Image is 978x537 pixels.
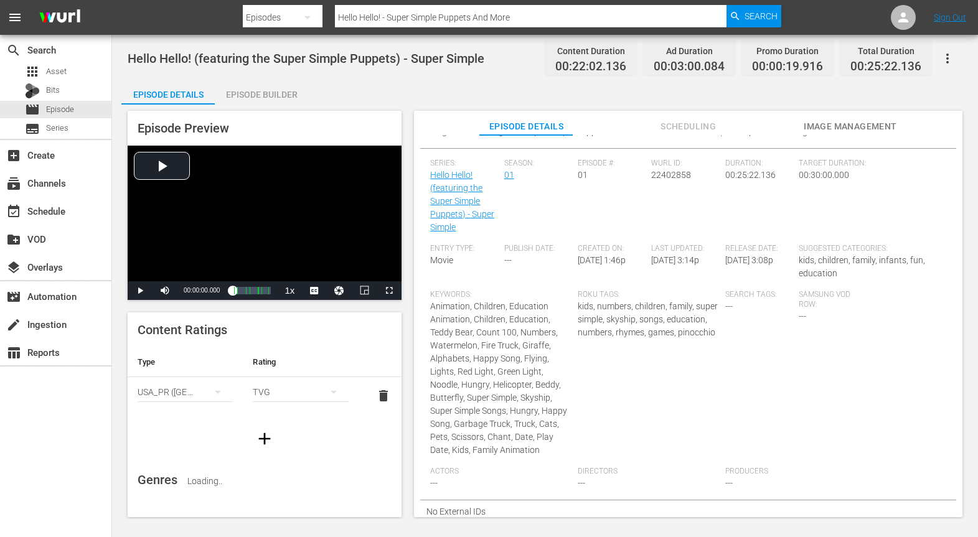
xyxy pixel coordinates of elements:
[6,176,21,191] span: Channels
[799,290,866,310] span: Samsung VOD Row:
[934,12,966,22] a: Sign Out
[46,103,74,116] span: Episode
[138,322,227,337] span: Content Ratings
[555,60,626,74] span: 00:22:02.136
[642,119,735,134] span: Scheduling
[46,84,60,96] span: Bits
[799,255,925,278] span: kids, children, family, infants, fun, education
[6,204,21,219] span: Schedule
[232,287,271,294] div: Progress Bar
[138,472,177,487] span: Genres
[430,478,438,488] span: ---
[187,476,222,486] span: Loading..
[6,260,21,275] span: Overlays
[725,170,776,180] span: 00:25:22.136
[128,51,484,66] span: Hello Hello! (featuring the Super Simple Puppets) - Super Simple
[850,60,921,74] span: 00:25:22.136
[376,388,391,403] span: delete
[6,289,21,304] span: Automation
[799,244,940,254] span: Suggested Categories:
[651,255,699,265] span: [DATE] 3:14p
[504,255,512,265] span: ---
[752,42,823,60] div: Promo Duration
[578,255,626,265] span: [DATE] 1:46p
[799,311,806,321] span: ---
[578,159,645,169] span: Episode #:
[725,467,867,477] span: Producers
[6,345,21,360] span: Reports
[504,170,514,180] a: 01
[46,65,67,78] span: Asset
[752,60,823,74] span: 00:00:19.916
[138,121,229,136] span: Episode Preview
[25,102,40,117] span: Episode
[430,244,497,254] span: Entry Type:
[804,119,897,134] span: Image Management
[25,64,40,79] span: Asset
[725,159,792,169] span: Duration:
[184,287,220,294] span: 00:00:00.000
[25,83,40,98] div: Bits
[430,170,494,232] a: Hello Hello! (featuring the Super Simple Puppets) - Super Simple
[725,244,792,254] span: Release Date:
[153,281,177,300] button: Mute
[25,121,40,136] span: Series
[6,148,21,163] span: Create
[725,478,733,488] span: ---
[725,290,792,300] span: Search Tags:
[430,467,571,477] span: Actors
[578,244,645,254] span: Created On:
[725,301,733,311] span: ---
[352,281,377,300] button: Picture-in-Picture
[651,159,718,169] span: Wurl ID:
[30,3,90,32] img: ans4CAIJ8jUAAAAAAAAAAAAAAAAAAAAAAAAgQb4GAAAAAAAAAAAAAAAAAAAAAAAAJMjXAAAAAAAAAAAAAAAAAAAAAAAAgAT5G...
[725,255,773,265] span: [DATE] 3:08p
[6,43,21,58] span: Search
[128,281,153,300] button: Play
[799,170,849,180] span: 00:30:00.000
[578,478,585,488] span: ---
[578,290,719,300] span: Roku Tags:
[253,375,348,409] div: TVG
[578,170,588,180] span: 01
[128,347,243,377] th: Type
[121,80,215,110] div: Episode Details
[277,281,302,300] button: Playback Rate
[654,42,725,60] div: Ad Duration
[128,146,402,300] div: Video Player
[430,255,453,265] span: Movie
[479,119,573,134] span: Episode Details
[504,159,571,169] span: Season:
[726,5,781,27] button: Search
[651,244,718,254] span: Last Updated:
[578,467,719,477] span: Directors
[243,347,358,377] th: Rating
[6,317,21,332] span: Ingestion
[215,80,308,110] div: Episode Builder
[578,301,718,337] span: kids, numbers, children, family, super simple, skyship, songs, education, numbers, rhymes, games,...
[302,281,327,300] button: Captions
[128,347,402,416] table: simple table
[215,80,308,105] button: Episode Builder
[430,159,497,169] span: Series:
[430,126,840,136] span: Sing & dance along with Super Simple Puppets to “Hello Hello!” It’s classic Super Simple action s...
[430,301,567,455] span: Animation, Children, Education Animation, Children, Education, Teddy Bear, Count 100, Numbers, Wa...
[46,122,68,134] span: Series
[7,10,22,25] span: menu
[420,500,956,523] div: No External IDs
[651,170,691,180] span: 22402858
[121,80,215,105] button: Episode Details
[850,42,921,60] div: Total Duration
[654,60,725,74] span: 00:03:00.084
[377,281,402,300] button: Fullscreen
[369,381,398,411] button: delete
[745,5,778,27] span: Search
[327,281,352,300] button: Jump To Time
[799,159,940,169] span: Target Duration:
[504,244,571,254] span: Publish Date:
[138,375,233,409] div: USA_PR ([GEOGRAPHIC_DATA])
[430,290,571,300] span: Keywords:
[555,42,626,60] div: Content Duration
[6,232,21,247] span: VOD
